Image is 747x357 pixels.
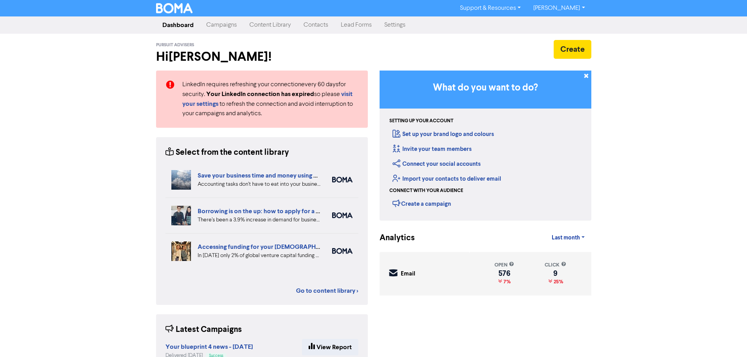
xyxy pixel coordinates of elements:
[198,216,320,224] div: There’s been a 3.9% increase in demand for business loans from Aussie businesses. Find out the be...
[176,80,364,118] div: LinkedIn requires refreshing your connection every 60 days for security. so please to refresh the...
[393,198,451,209] div: Create a campaign
[554,40,591,59] button: Create
[332,248,353,254] img: boma
[165,324,242,336] div: Latest Campaigns
[296,286,358,295] a: Go to content library >
[198,243,389,251] a: Accessing funding for your [DEMOGRAPHIC_DATA]-led businesses
[389,118,453,125] div: Setting up your account
[302,339,358,355] a: View Report
[401,270,415,279] div: Email
[708,319,747,357] iframe: Chat Widget
[545,230,591,246] a: Last month
[182,91,353,107] a: visit your settings
[378,17,412,33] a: Settings
[494,270,514,277] div: 576
[545,261,566,269] div: click
[165,344,253,350] a: Your blueprint 4 news - [DATE]
[391,82,580,94] h3: What do you want to do?
[389,187,463,194] div: Connect with your audience
[393,160,481,168] a: Connect your social accounts
[527,2,591,14] a: [PERSON_NAME]
[380,71,591,221] div: Getting Started in BOMA
[494,261,514,269] div: open
[198,207,353,215] a: Borrowing is on the up: how to apply for a business loan
[206,90,314,98] strong: Your LinkedIn connection has expired
[380,232,405,244] div: Analytics
[156,49,368,64] h2: Hi [PERSON_NAME] !
[545,270,566,277] div: 9
[332,212,353,218] img: boma
[156,3,193,13] img: BOMA Logo
[200,17,243,33] a: Campaigns
[198,252,320,260] div: In 2024 only 2% of global venture capital funding went to female-only founding teams. We highligh...
[297,17,334,33] a: Contacts
[393,145,472,153] a: Invite your team members
[393,130,494,138] a: Set up your brand logo and colours
[393,175,501,183] a: Import your contacts to deliver email
[502,279,511,285] span: 7%
[454,2,527,14] a: Support & Resources
[156,17,200,33] a: Dashboard
[198,172,363,179] a: Save your business time and money using cloud accounting
[334,17,378,33] a: Lead Forms
[165,147,289,159] div: Select from the content library
[243,17,297,33] a: Content Library
[165,343,253,351] strong: Your blueprint 4 news - [DATE]
[198,180,320,188] div: Accounting tasks don’t have to eat into your business time. With the right cloud accounting softw...
[552,279,563,285] span: 25%
[332,177,353,183] img: boma_accounting
[552,234,580,241] span: Last month
[156,42,194,48] span: Pursuit Advisers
